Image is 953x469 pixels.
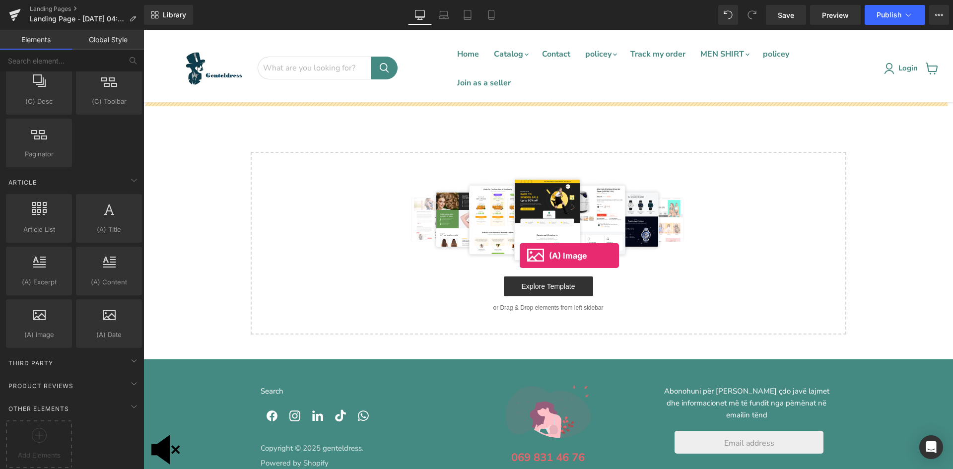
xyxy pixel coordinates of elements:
[7,358,54,368] span: Third Party
[514,355,692,391] p: Abonohuni për [PERSON_NAME] çdo javë lajmet dhe informacionet më të fundit nga përnënat në emaili...
[306,10,721,67] ul: Main menu
[718,5,738,25] button: Undo
[117,412,296,424] p: Copyright © 2025 genteldress.
[434,14,479,35] summary: policey
[432,5,456,25] a: Laptop
[479,5,503,25] a: Mobile
[7,381,74,391] span: Product Reviews
[742,5,762,25] button: Redo
[368,420,441,435] a: 069 831 46 76
[778,10,794,20] span: Save
[612,14,653,35] a: policey
[7,404,70,413] span: Other Elements
[929,5,949,25] button: More
[7,178,38,187] span: Article
[877,11,901,19] span: Publish
[123,274,687,281] p: or Drag & Drop elements from left sidebar
[72,30,144,50] a: Global Style
[114,27,254,50] form: Product
[810,5,861,25] a: Preview
[79,277,139,287] span: (A) Content
[456,5,479,25] a: Tablet
[360,247,450,267] a: Explore Template
[479,14,549,35] a: Track my order
[343,14,391,35] summary: Catalog
[865,5,925,25] button: Publish
[8,450,69,461] span: Add Elements
[9,149,69,159] span: Paginator
[114,27,227,50] input: Search
[572,432,634,454] button: Sign up
[306,14,343,35] a: Home
[163,10,186,19] span: Library
[79,330,139,340] span: (A) Date
[9,277,69,287] span: (A) Excerpt
[79,96,139,107] span: (C) Toolbar
[391,14,434,35] a: Contact
[306,43,375,64] a: Join as a seller
[117,356,140,366] a: Search
[30,15,125,23] span: Landing Page - [DATE] 04:22:39
[9,96,69,107] span: (C) Desc
[301,10,741,67] nav: Main
[822,10,849,20] span: Preview
[408,5,432,25] a: Desktop
[79,224,139,235] span: (A) Title
[117,428,185,438] a: Powered by Shopify
[9,330,69,340] span: (A) Image
[9,224,69,235] span: Article List
[227,27,254,50] button: Search
[549,14,612,35] summary: MEN SHIRT
[741,33,778,45] a: Login
[531,401,680,424] input: Email address
[30,5,144,13] a: Landing Pages
[144,5,193,25] a: New Library
[919,435,943,459] div: Open Intercom Messenger
[751,33,778,45] span: Login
